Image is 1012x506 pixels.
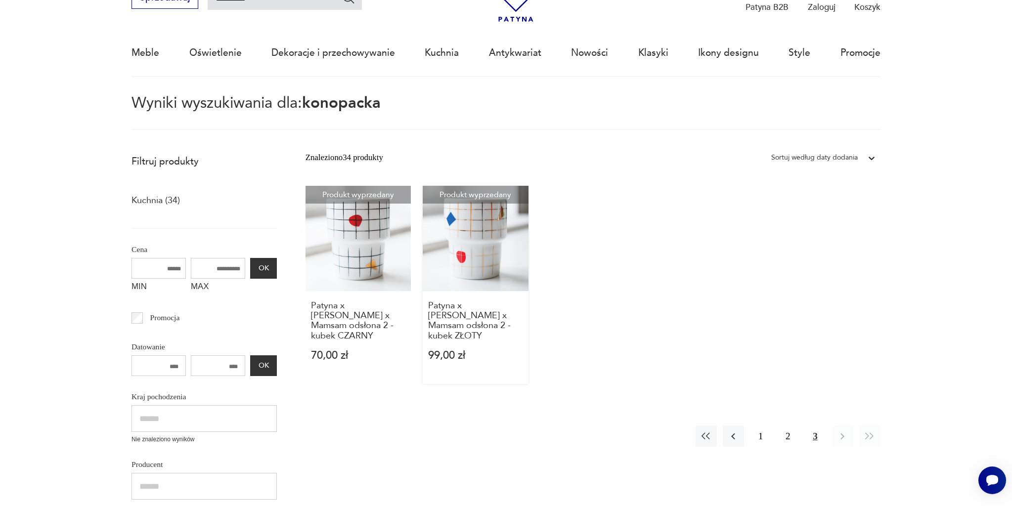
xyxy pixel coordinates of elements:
a: Produkt wyprzedanyPatyna x Malwina Konopacka x Mamsam odsłona 2 - kubek ZŁOTYPatyna x [PERSON_NAM... [423,186,528,384]
p: 70,00 zł [311,350,406,361]
a: Kuchnia (34) [132,192,180,209]
a: Style [789,30,810,76]
a: Antykwariat [489,30,541,76]
a: Dekoracje i przechowywanie [271,30,395,76]
button: OK [250,355,277,376]
p: 99,00 zł [428,350,523,361]
button: OK [250,258,277,279]
a: Ikony designu [698,30,759,76]
p: Filtruj produkty [132,155,277,168]
p: Koszyk [854,1,880,13]
button: 2 [777,425,798,447]
p: Promocja [150,311,180,324]
label: MIN [132,279,186,297]
h3: Patyna x [PERSON_NAME] x Mamsam odsłona 2 - kubek CZARNY [311,301,406,341]
div: Znaleziono 34 produkty [306,151,383,164]
button: 3 [804,425,826,447]
label: MAX [191,279,245,297]
iframe: Smartsupp widget button [978,466,1006,494]
p: Nie znaleziono wyników [132,435,277,444]
p: Zaloguj [808,1,836,13]
p: Producent [132,458,277,471]
a: Promocje [840,30,880,76]
div: Sortuj według daty dodania [771,151,858,164]
h3: Patyna x [PERSON_NAME] x Mamsam odsłona 2 - kubek ZŁOTY [428,301,523,341]
p: Wyniki wyszukiwania dla: [132,96,880,130]
a: Meble [132,30,159,76]
p: Patyna B2B [746,1,789,13]
p: Datowanie [132,340,277,353]
a: Produkt wyprzedanyPatyna x Malwina Konopacka x Mamsam odsłona 2 - kubek CZARNYPatyna x [PERSON_NA... [306,186,411,384]
a: Nowości [571,30,608,76]
button: 1 [750,425,771,447]
span: konopacka [302,92,381,113]
a: Klasyki [638,30,668,76]
a: Oświetlenie [189,30,242,76]
p: Cena [132,243,277,256]
a: Kuchnia [425,30,459,76]
p: Kraj pochodzenia [132,390,277,403]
